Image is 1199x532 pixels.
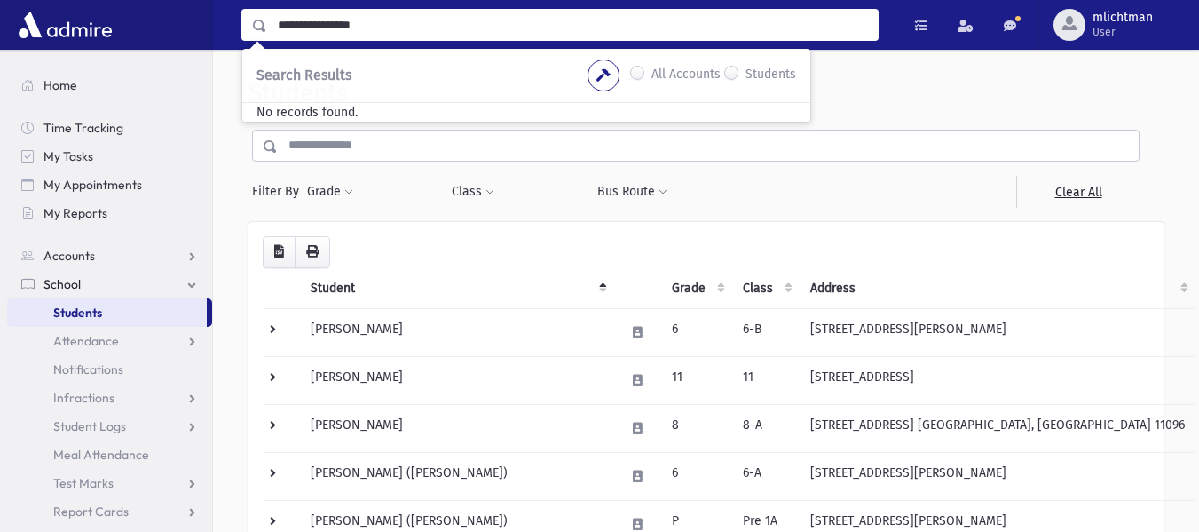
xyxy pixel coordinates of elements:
[661,404,732,452] td: 8
[300,452,614,500] td: [PERSON_NAME] ([PERSON_NAME])
[1093,11,1153,25] span: mlichtman
[7,71,212,99] a: Home
[43,148,93,164] span: My Tasks
[7,497,212,526] a: Report Cards
[800,452,1195,500] td: [STREET_ADDRESS][PERSON_NAME]
[53,361,123,377] span: Notifications
[43,276,81,292] span: School
[53,333,119,349] span: Attendance
[661,308,732,356] td: 6
[800,404,1195,452] td: [STREET_ADDRESS] [GEOGRAPHIC_DATA], [GEOGRAPHIC_DATA] 11096
[300,404,614,452] td: [PERSON_NAME]
[53,305,102,321] span: Students
[7,270,212,298] a: School
[295,236,330,268] button: Print
[300,268,614,309] th: Student: activate to sort column descending
[14,7,116,43] img: AdmirePro
[596,176,668,208] button: Bus Route
[451,176,495,208] button: Class
[661,268,732,309] th: Grade: activate to sort column ascending
[732,308,800,356] td: 6-B
[252,182,306,201] span: Filter By
[43,77,77,93] span: Home
[267,9,878,41] input: Search
[53,390,114,406] span: Infractions
[7,384,212,412] a: Infractions
[7,199,212,227] a: My Reports
[661,452,732,500] td: 6
[53,504,129,520] span: Report Cards
[7,242,212,270] a: Accounts
[800,268,1195,309] th: Address: activate to sort column ascending
[300,356,614,404] td: [PERSON_NAME]
[263,236,296,268] button: CSV
[661,356,732,404] td: 11
[300,308,614,356] td: [PERSON_NAME]
[43,177,142,193] span: My Appointments
[732,356,800,404] td: 11
[53,447,149,463] span: Meal Attendance
[800,356,1195,404] td: [STREET_ADDRESS]
[732,452,800,500] td: 6-A
[7,469,212,497] a: Test Marks
[7,114,212,142] a: Time Tracking
[7,142,212,171] a: My Tasks
[7,412,212,441] a: Student Logs
[43,205,107,221] span: My Reports
[53,418,126,434] span: Student Logs
[732,404,800,452] td: 8-A
[1093,25,1153,39] span: User
[800,308,1195,356] td: [STREET_ADDRESS][PERSON_NAME]
[732,268,800,309] th: Class: activate to sort column ascending
[53,475,114,491] span: Test Marks
[7,298,207,327] a: Students
[7,171,212,199] a: My Appointments
[256,67,351,83] span: Search Results
[306,176,354,208] button: Grade
[43,248,95,264] span: Accounts
[7,327,212,355] a: Attendance
[1016,176,1140,208] a: Clear All
[242,91,372,134] span: No records found.
[745,65,796,86] label: Students
[7,355,212,384] a: Notifications
[7,441,212,469] a: Meal Attendance
[43,120,123,136] span: Time Tracking
[651,65,721,86] label: All Accounts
